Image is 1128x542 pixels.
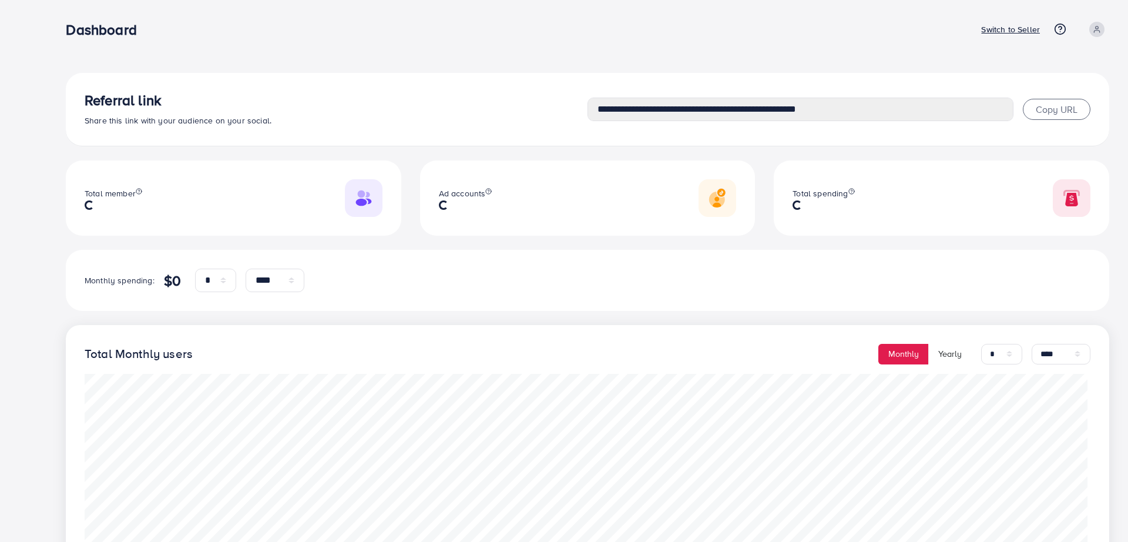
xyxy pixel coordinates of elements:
[699,179,736,217] img: Responsive image
[1053,179,1090,217] img: Responsive image
[345,179,382,217] img: Responsive image
[1036,103,1077,116] span: Copy URL
[1023,99,1090,120] button: Copy URL
[85,273,155,287] p: Monthly spending:
[878,344,929,364] button: Monthly
[85,92,587,109] h3: Referral link
[85,188,136,199] span: Total member
[793,188,848,199] span: Total spending
[164,272,181,289] h4: $0
[928,344,972,364] button: Yearly
[66,21,146,38] h3: Dashboard
[439,188,486,199] span: Ad accounts
[85,347,193,362] h4: Total Monthly users
[981,22,1040,36] p: Switch to Seller
[85,115,271,126] span: Share this link with your audience on your social.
